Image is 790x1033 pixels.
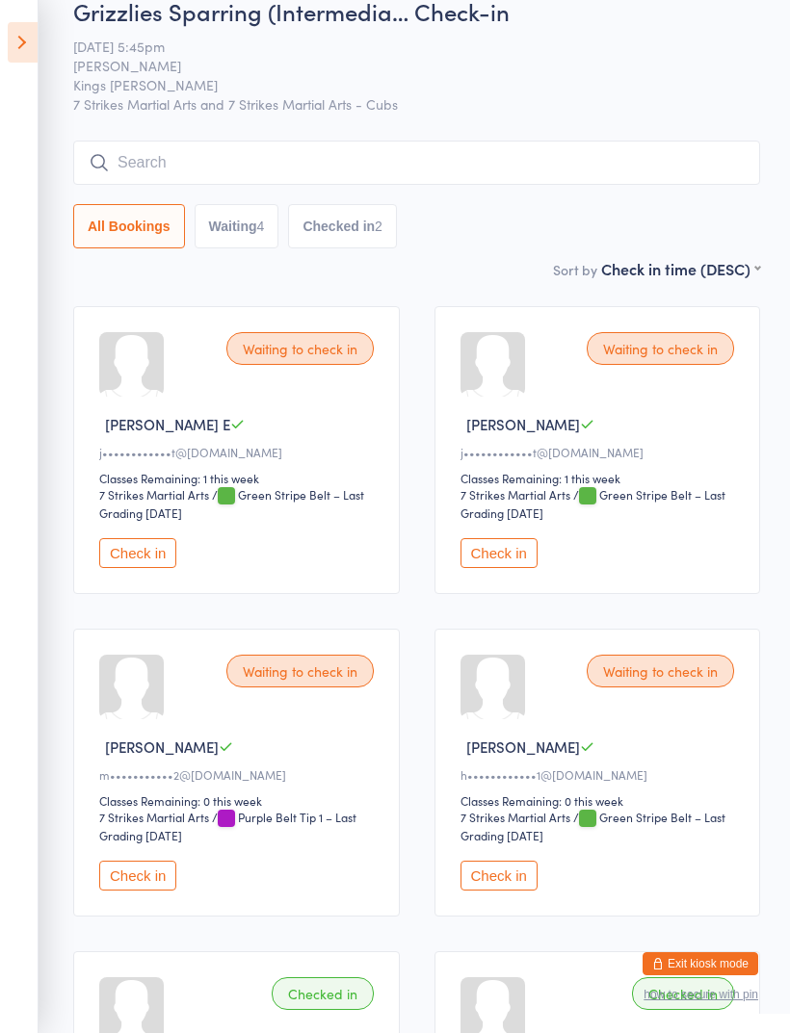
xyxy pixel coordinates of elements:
span: 7 Strikes Martial Arts and 7 Strikes Martial Arts - Cubs [73,94,760,114]
button: Check in [99,861,176,891]
div: 4 [257,219,265,234]
div: 7 Strikes Martial Arts [461,486,570,503]
div: 7 Strikes Martial Arts [99,809,209,825]
span: [DATE] 5:45pm [73,37,730,56]
div: Checked in [632,977,734,1010]
div: 2 [375,219,382,234]
button: Check in [461,538,538,568]
button: Checked in2 [288,204,397,248]
input: Search [73,141,760,185]
span: [PERSON_NAME] E [105,414,230,434]
div: Waiting to check in [226,332,374,365]
div: Classes Remaining: 1 this week [99,470,380,486]
div: Check in time (DESC) [601,258,760,279]
div: 7 Strikes Martial Arts [99,486,209,503]
span: [PERSON_NAME] [73,56,730,75]
span: [PERSON_NAME] [105,736,219,757]
div: h••••••••••••1@[DOMAIN_NAME] [461,766,741,783]
span: [PERSON_NAME] [466,414,580,434]
div: j••••••••••••t@[DOMAIN_NAME] [99,444,380,460]
div: Classes Remaining: 0 this week [99,792,380,809]
span: Kings [PERSON_NAME] [73,75,730,94]
button: how to secure with pin [644,988,758,1001]
div: Checked in [272,977,374,1010]
label: Sort by [553,260,597,279]
button: Check in [461,861,538,891]
button: All Bookings [73,204,185,248]
div: j••••••••••••t@[DOMAIN_NAME] [461,444,741,460]
div: Classes Remaining: 0 this week [461,792,741,809]
div: Classes Remaining: 1 this week [461,470,741,486]
div: Waiting to check in [226,655,374,687]
button: Exit kiosk mode [643,952,758,975]
button: Check in [99,538,176,568]
div: Waiting to check in [587,655,734,687]
div: Waiting to check in [587,332,734,365]
div: 7 Strikes Martial Arts [461,809,570,825]
button: Waiting4 [195,204,279,248]
div: m•••••••••••2@[DOMAIN_NAME] [99,766,380,783]
span: [PERSON_NAME] [466,736,580,757]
